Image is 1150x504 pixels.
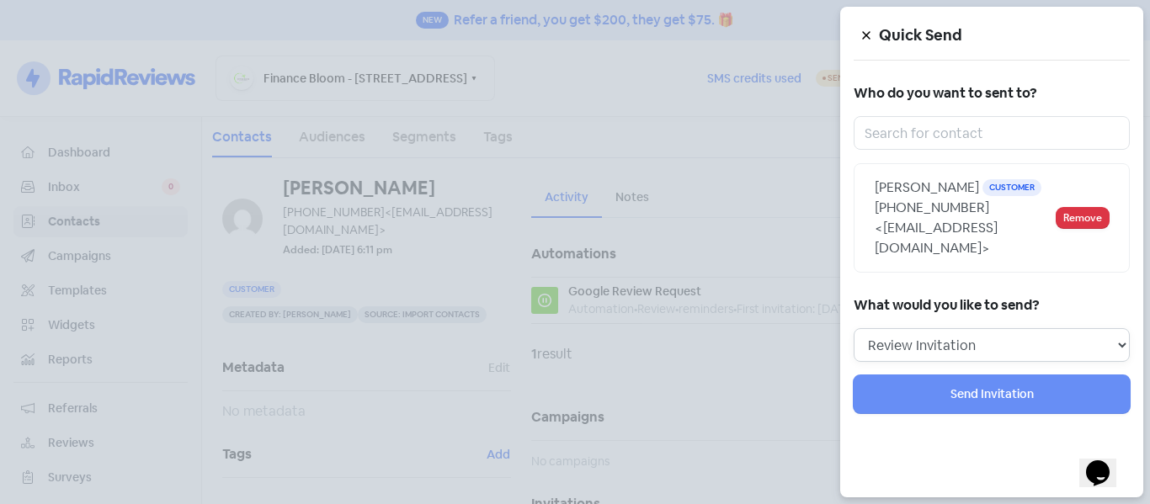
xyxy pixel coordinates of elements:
span: Customer [982,179,1041,196]
button: Remove [1057,208,1109,228]
h5: Who do you want to sent to? [854,81,1130,106]
span: [PERSON_NAME] [875,178,979,196]
h5: What would you like to send? [854,293,1130,318]
iframe: chat widget [1079,437,1133,487]
span: <[EMAIL_ADDRESS][DOMAIN_NAME]> [875,219,998,257]
h5: Quick Send [879,23,1130,48]
div: [PHONE_NUMBER] [875,198,1057,258]
button: Send Invitation [854,375,1130,413]
input: Search for contact [854,116,1130,150]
